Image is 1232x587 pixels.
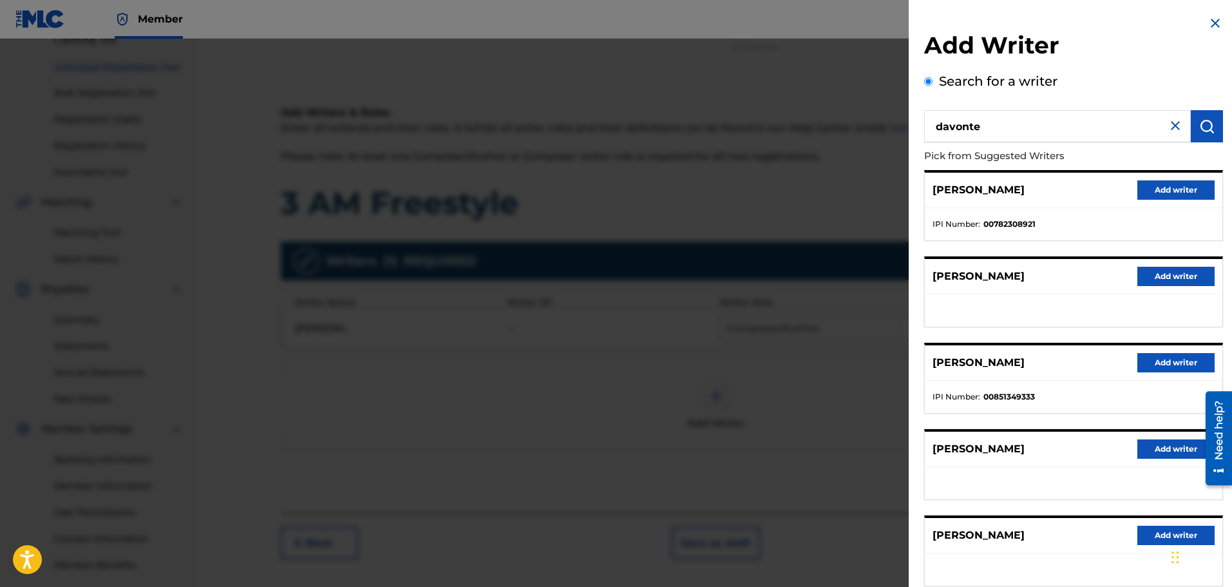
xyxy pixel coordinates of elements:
[933,528,1025,543] p: [PERSON_NAME]
[1168,118,1183,133] img: close
[15,10,65,28] img: MLC Logo
[1168,525,1232,587] iframe: Chat Widget
[933,441,1025,457] p: [PERSON_NAME]
[1171,538,1179,577] div: Drag
[983,391,1035,403] strong: 00851349333
[933,355,1025,370] p: [PERSON_NAME]
[983,218,1036,230] strong: 00782308921
[924,110,1191,142] input: Search writer's name or IPI Number
[1137,439,1215,459] button: Add writer
[933,269,1025,284] p: [PERSON_NAME]
[1199,119,1215,134] img: Search Works
[138,12,183,26] span: Member
[933,218,980,230] span: IPI Number :
[1137,353,1215,372] button: Add writer
[933,391,980,403] span: IPI Number :
[1137,180,1215,200] button: Add writer
[933,182,1025,198] p: [PERSON_NAME]
[924,31,1223,64] h2: Add Writer
[939,73,1057,89] label: Search for a writer
[1196,386,1232,490] iframe: Resource Center
[1137,526,1215,545] button: Add writer
[115,12,130,27] img: Top Rightsholder
[1137,267,1215,286] button: Add writer
[924,142,1150,170] p: Pick from Suggested Writers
